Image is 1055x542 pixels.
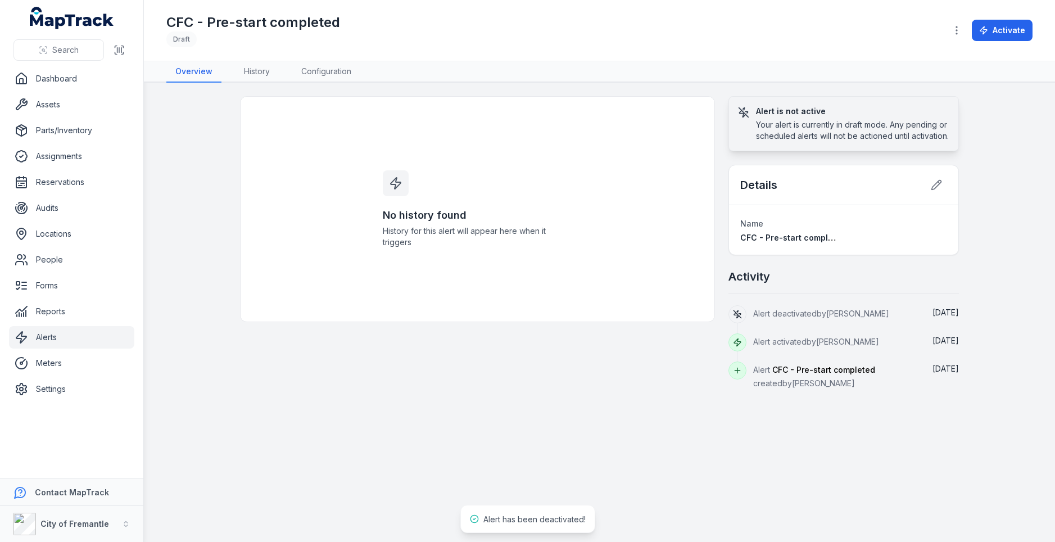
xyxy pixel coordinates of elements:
a: Assignments [9,145,134,168]
strong: City of Fremantle [40,519,109,529]
a: Configuration [292,61,360,83]
a: Audits [9,197,134,219]
span: History for this alert will appear here when it triggers [383,225,572,248]
span: CFC - Pre-start completed [740,233,846,242]
h2: Details [740,177,777,193]
h3: Alert is not active [756,106,950,117]
a: Alerts [9,326,134,349]
a: Meters [9,352,134,374]
span: [DATE] [932,364,959,373]
a: People [9,249,134,271]
span: [DATE] [932,308,959,317]
span: CFC - Pre-start completed [772,365,875,374]
a: MapTrack [30,7,114,29]
span: Search [52,44,79,56]
a: Overview [166,61,221,83]
time: 15/10/2025, 9:37:57 am [932,364,959,373]
a: Dashboard [9,67,134,90]
span: Alert created by [PERSON_NAME] [753,365,875,388]
button: Search [13,39,104,61]
a: Locations [9,223,134,245]
a: Forms [9,274,134,297]
a: Settings [9,378,134,400]
div: Draft [166,31,197,47]
a: Parts/Inventory [9,119,134,142]
span: Alert deactivated by [PERSON_NAME] [753,309,889,318]
h1: CFC - Pre-start completed [166,13,340,31]
h3: No history found [383,207,572,223]
a: Reservations [9,171,134,193]
time: 15/10/2025, 9:38:43 am [932,336,959,345]
span: Alert has been deactivated! [483,514,586,524]
span: Alert activated by [PERSON_NAME] [753,337,879,346]
span: Name [740,219,763,228]
strong: Contact MapTrack [35,487,109,497]
button: Activate [972,20,1033,41]
a: Assets [9,93,134,116]
div: Your alert is currently in draft mode. Any pending or scheduled alerts will not be actioned until... [756,119,950,142]
a: Reports [9,300,134,323]
h2: Activity [728,269,770,284]
a: History [235,61,279,83]
span: [DATE] [932,336,959,345]
time: 15/10/2025, 9:38:47 am [932,308,959,317]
